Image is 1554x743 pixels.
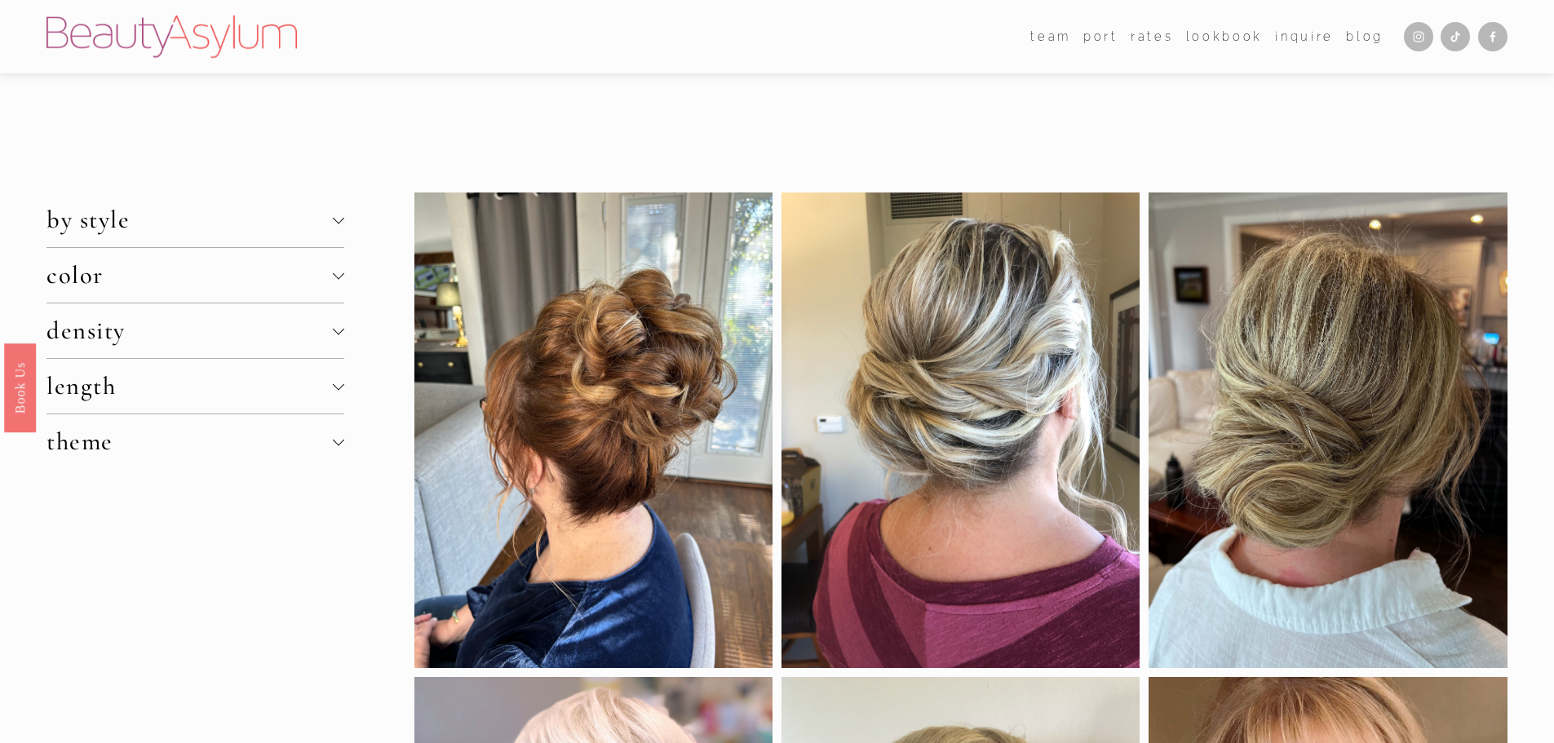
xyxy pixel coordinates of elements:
[46,316,332,346] span: density
[46,303,343,358] button: density
[46,414,343,469] button: theme
[46,15,297,58] img: Beauty Asylum | Bridal Hair &amp; Makeup Charlotte &amp; Atlanta
[46,248,343,303] button: color
[46,205,332,235] span: by style
[1030,26,1071,47] span: team
[46,192,343,247] button: by style
[1275,24,1334,48] a: Inquire
[1186,24,1263,48] a: Lookbook
[46,359,343,414] button: length
[1346,24,1384,48] a: Blog
[1441,22,1470,51] a: TikTok
[46,427,332,457] span: theme
[46,260,332,290] span: color
[1030,24,1071,48] a: folder dropdown
[1478,22,1508,51] a: Facebook
[1083,24,1118,48] a: port
[1131,24,1173,48] a: Rates
[46,371,332,401] span: length
[4,343,36,431] a: Book Us
[1404,22,1433,51] a: Instagram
